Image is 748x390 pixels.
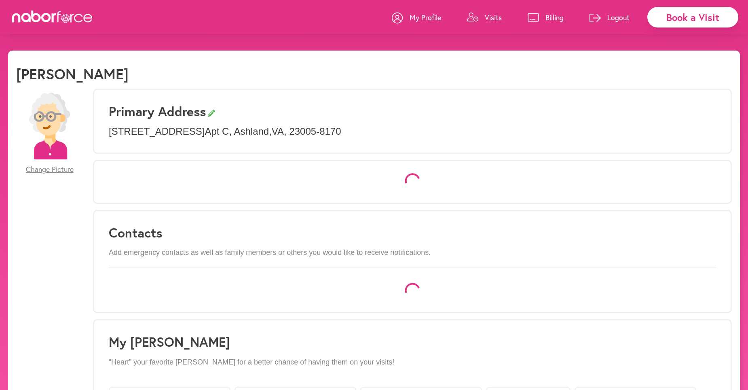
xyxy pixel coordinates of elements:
a: Billing [528,5,564,30]
p: [STREET_ADDRESS] Apt C , Ashland , VA , 23005-8170 [109,126,716,138]
a: My Profile [392,5,441,30]
h1: My [PERSON_NAME] [109,334,716,350]
p: Visits [485,13,502,22]
h3: Primary Address [109,104,716,119]
p: Logout [607,13,630,22]
p: “Heart” your favorite [PERSON_NAME] for a better chance of having them on your visits! [109,358,716,367]
span: Change Picture [26,165,74,174]
p: Add emergency contacts as well as family members or others you would like to receive notifications. [109,248,716,257]
a: Visits [467,5,502,30]
h3: Contacts [109,225,716,240]
h1: [PERSON_NAME] [16,65,129,83]
p: My Profile [410,13,441,22]
div: Book a Visit [647,7,738,28]
img: efc20bcf08b0dac87679abea64c1faab.png [16,93,83,159]
a: Logout [590,5,630,30]
p: Billing [545,13,564,22]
